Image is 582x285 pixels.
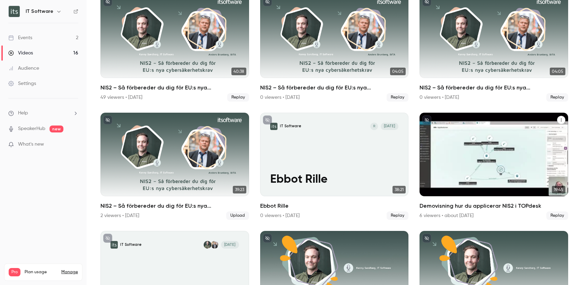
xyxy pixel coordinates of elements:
[8,50,33,57] div: Videos
[280,124,301,129] p: IT Software
[61,269,78,275] a: Manage
[260,212,300,219] div: 0 viewers • [DATE]
[8,110,78,117] li: help-dropdown-opener
[231,68,246,75] span: 40:38
[546,211,568,220] span: Replay
[393,186,406,193] span: 38:21
[387,211,408,220] span: Replay
[370,122,378,130] div: R
[381,123,399,130] span: [DATE]
[211,241,218,248] img: Anders Brunberg
[100,113,249,220] a: 39:23NIS2 – Så förbereder du dig för EU:s nya cybersäkerhetskrav2 viewers • [DATE]Upload
[18,141,44,148] span: What's new
[9,268,20,276] span: Pro
[552,186,565,193] span: 19:45
[227,93,249,102] span: Replay
[100,84,249,92] h2: NIS2 – Så förbereder du dig för EU:s nya cybersäkerhetskrav
[420,202,568,210] h2: Demovisning hur du applicerar NIS2 i TOPdesk
[111,241,118,248] img: NIS2 med BiTa
[120,242,142,248] p: IT Software
[221,241,239,248] span: [DATE]
[233,186,246,193] span: 39:23
[270,173,399,187] p: Ebbot Rille
[263,234,272,243] button: unpublished
[422,234,431,243] button: unpublished
[263,115,272,124] button: unpublished
[100,212,139,219] div: 2 viewers • [DATE]
[550,68,565,75] span: 04:05
[226,211,249,220] span: Upload
[387,93,408,102] span: Replay
[25,269,57,275] span: Plan usage
[260,202,409,210] h2: Ebbot Rille
[100,202,249,210] h2: NIS2 – Så förbereder du dig för EU:s nya cybersäkerhetskrav
[390,68,406,75] span: 04:05
[420,94,459,101] div: 0 viewers • [DATE]
[260,94,300,101] div: 0 viewers • [DATE]
[103,115,112,124] button: unpublished
[420,113,568,220] li: Demovisning hur du applicerar NIS2 i TOPdesk
[260,113,409,220] a: Ebbot RilleIT SoftwareR[DATE]Ebbot Rille38:21Ebbot Rille0 viewers • [DATE]Replay
[420,113,568,220] a: 19:45Demovisning hur du applicerar NIS2 i TOPdesk6 viewers • about [DATE]Replay
[9,6,20,17] img: IT Software
[50,126,63,132] span: new
[100,113,249,220] li: NIS2 – Så förbereder du dig för EU:s nya cybersäkerhetskrav
[422,115,431,124] button: unpublished
[546,93,568,102] span: Replay
[18,110,28,117] span: Help
[103,234,112,243] button: unpublished
[18,125,45,132] a: SpeakerHub
[260,113,409,220] li: Ebbot Rille
[8,65,39,72] div: Audience
[270,123,277,130] img: Ebbot Rille
[8,34,32,41] div: Events
[420,84,568,92] h2: NIS2 – Så förbereder du dig för EU:s nya cybersäkerhetskrav
[8,80,36,87] div: Settings
[26,8,53,15] h6: IT Software
[100,94,142,101] div: 49 viewers • [DATE]
[260,84,409,92] h2: NIS2 – Så förbereder du dig för EU:s nya cybersäkerhetskrav (teaser)
[420,212,474,219] div: 6 viewers • about [DATE]
[204,241,211,248] img: Kenny Sandberg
